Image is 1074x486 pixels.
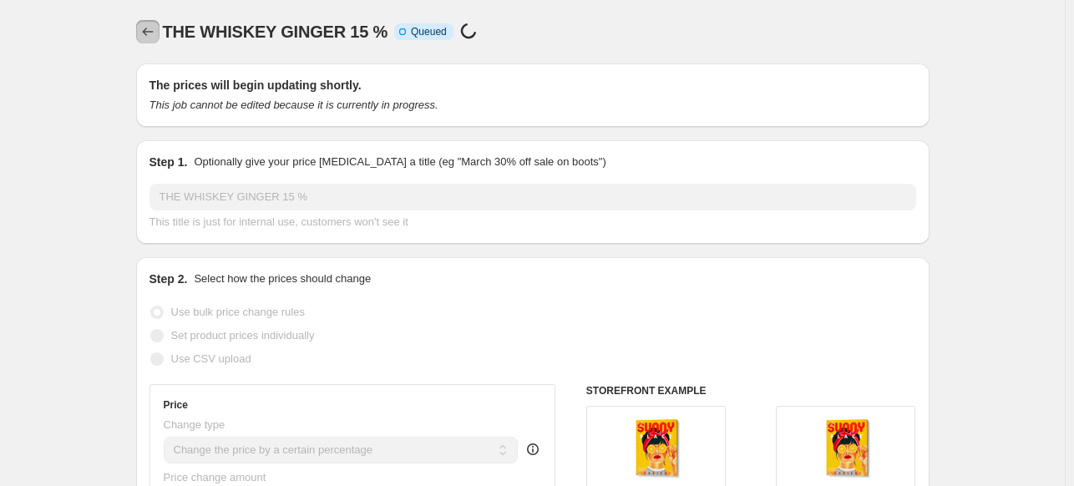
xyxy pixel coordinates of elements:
[149,154,188,170] h2: Step 1.
[194,271,371,287] p: Select how the prices should change
[164,418,225,431] span: Change type
[164,471,266,483] span: Price change amount
[171,352,251,365] span: Use CSV upload
[622,415,689,482] img: GALLERYWRAP-resized_ae1a8fa9-d959-45dc-84d9-fb70d7d337ac_80x.jpg
[164,398,188,412] h3: Price
[524,441,541,458] div: help
[194,154,605,170] p: Optionally give your price [MEDICAL_DATA] a title (eg "March 30% off sale on boots")
[171,329,315,342] span: Set product prices individually
[149,215,408,228] span: This title is just for internal use, customers won't see it
[171,306,305,318] span: Use bulk price change rules
[149,99,438,111] i: This job cannot be edited because it is currently in progress.
[149,184,916,210] input: 30% off holiday sale
[149,77,916,94] h2: The prices will begin updating shortly.
[586,384,916,397] h6: STOREFRONT EXAMPLE
[411,25,447,38] span: Queued
[149,271,188,287] h2: Step 2.
[136,20,160,43] button: Price change jobs
[163,23,388,41] span: THE WHISKEY GINGER 15 %
[813,415,879,482] img: GALLERYWRAP-resized_ae1a8fa9-d959-45dc-84d9-fb70d7d337ac_80x.jpg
